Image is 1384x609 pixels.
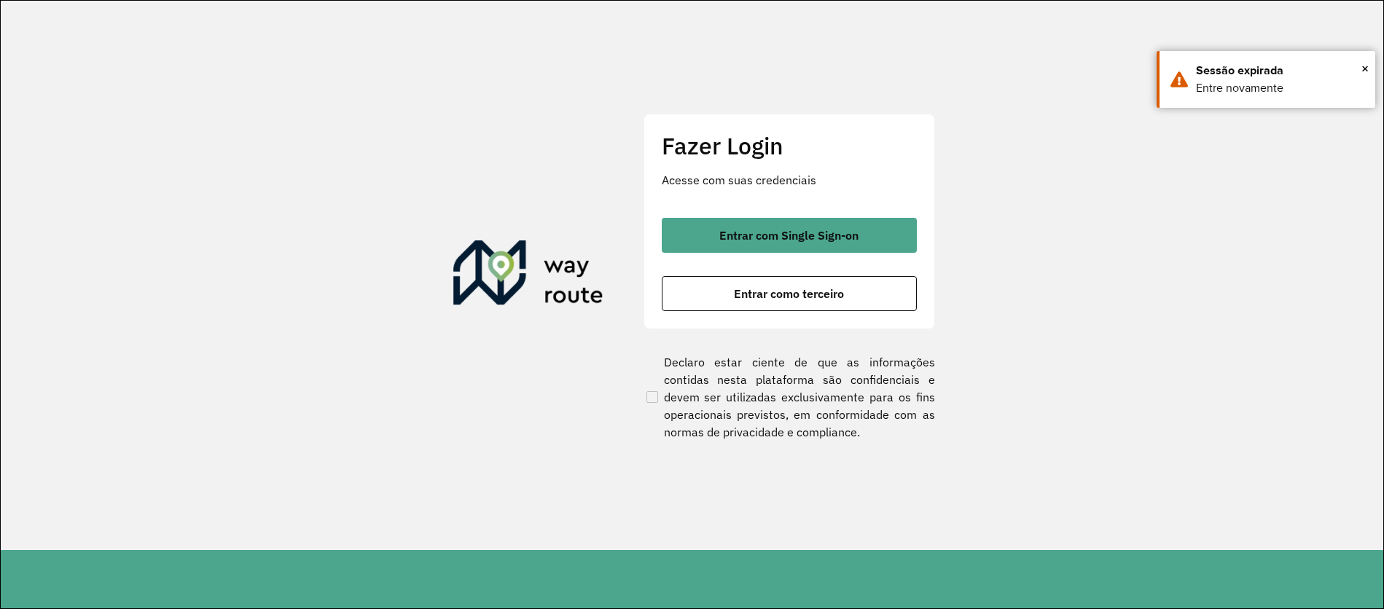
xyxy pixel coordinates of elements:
h2: Fazer Login [662,132,917,160]
span: Entrar com Single Sign-on [719,229,859,241]
button: button [662,218,917,253]
button: Close [1361,58,1369,79]
img: Roteirizador AmbevTech [453,240,603,310]
div: Entre novamente [1196,79,1364,97]
div: Sessão expirada [1196,62,1364,79]
span: Entrar como terceiro [734,288,844,299]
span: × [1361,58,1369,79]
p: Acesse com suas credenciais [662,171,917,189]
label: Declaro estar ciente de que as informações contidas nesta plataforma são confidenciais e devem se... [644,353,935,441]
button: button [662,276,917,311]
